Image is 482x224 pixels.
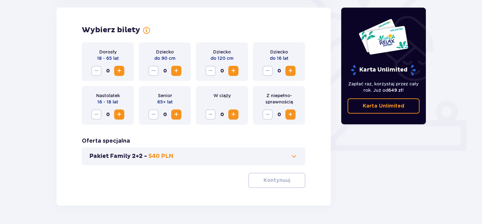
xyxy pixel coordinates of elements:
span: 0 [274,66,284,76]
span: 0 [160,109,170,120]
p: Pakiet Family 2+2 - [89,152,147,160]
button: Zwiększ [285,66,296,76]
h2: Wybierz bilety [82,25,140,35]
span: 0 [274,109,284,120]
p: Dorosły [99,49,117,55]
button: Zmniejsz [263,109,273,120]
span: 0 [217,109,227,120]
p: 18 - 65 lat [97,55,119,61]
span: 0 [103,66,113,76]
button: Zmniejsz [148,109,159,120]
h3: Oferta specjalna [82,137,130,145]
p: Kontynuuj [264,177,290,184]
button: Pakiet Family 2+2 -540 PLN [89,152,298,160]
p: do 16 lat [270,55,289,61]
img: Dwie karty całoroczne do Suntago z napisem 'UNLIMITED RELAX', na białym tle z tropikalnymi liśćmi... [358,18,409,55]
p: Senior [158,92,172,99]
p: Karta Unlimited [350,65,416,76]
button: Kontynuuj [248,173,305,188]
p: 16 - 18 lat [97,99,118,105]
span: 649 zł [388,88,402,93]
p: Z niepełno­sprawnością [258,92,300,105]
button: Zmniejsz [263,66,273,76]
a: Karta Unlimited [348,98,420,114]
button: Zwiększ [114,66,124,76]
p: do 90 cm [154,55,175,61]
p: 540 PLN [148,152,173,160]
p: Dziecko [270,49,288,55]
button: Zmniejsz [205,66,216,76]
p: Karta Unlimited [363,103,404,109]
button: Zwiększ [228,66,238,76]
span: 0 [103,109,113,120]
p: Dziecko [156,49,174,55]
p: Zapłać raz, korzystaj przez cały rok. Już od ! [348,81,420,93]
button: Zwiększ [114,109,124,120]
button: Zwiększ [228,109,238,120]
p: W ciąży [213,92,231,99]
p: 65+ lat [157,99,173,105]
button: Zmniejsz [205,109,216,120]
button: Zmniejsz [91,66,101,76]
p: Dziecko [213,49,231,55]
span: 0 [160,66,170,76]
button: Zwiększ [285,109,296,120]
p: Nastolatek [96,92,120,99]
button: Zmniejsz [148,66,159,76]
button: Zmniejsz [91,109,101,120]
button: Zwiększ [171,109,181,120]
p: do 120 cm [211,55,233,61]
span: 0 [217,66,227,76]
button: Zwiększ [171,66,181,76]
